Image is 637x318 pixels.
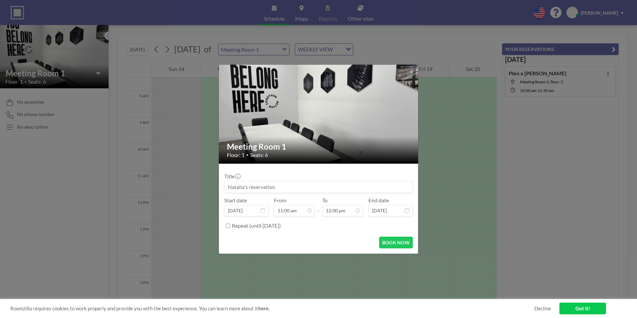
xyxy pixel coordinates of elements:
span: - [318,199,319,214]
a: Got it! [559,303,606,314]
span: Seats: 6 [250,152,268,158]
label: To [322,197,327,204]
a: here. [258,305,270,311]
h2: Meeting Room 1 [227,142,411,152]
label: Title [224,173,240,180]
span: Floor: 1 [227,152,245,158]
span: • [246,152,249,157]
span: Roomzilla requires cookies to work properly and provide you with the best experience. You can lea... [10,305,534,312]
img: 537.jpg [219,39,419,189]
input: Natalia's reservation [225,181,412,193]
button: BOOK NOW [379,237,413,248]
label: Repeat (until [DATE]) [232,222,281,229]
a: Decline [534,305,551,312]
label: End date [368,197,389,204]
label: Start date [224,197,247,204]
label: From [274,197,286,204]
